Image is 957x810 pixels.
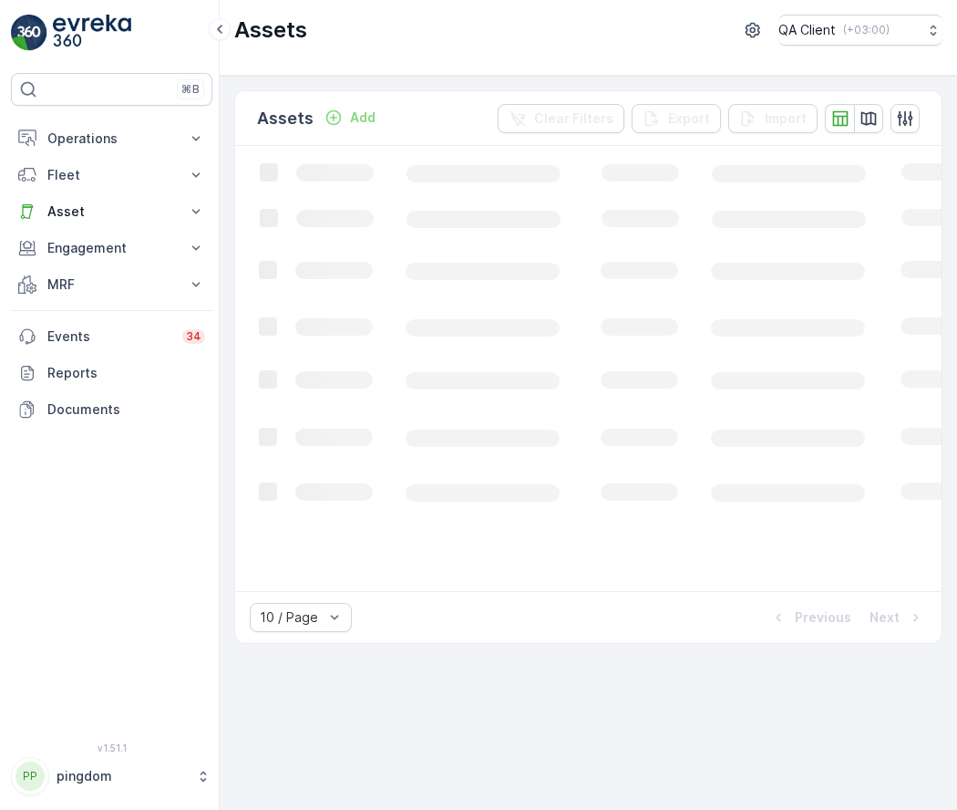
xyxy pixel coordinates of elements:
[778,15,942,46] button: QA Client(+03:00)
[11,757,212,795] button: PPpingdom
[15,762,45,791] div: PP
[11,157,212,193] button: Fleet
[57,767,187,785] p: pingdom
[11,742,212,753] span: v 1.51.1
[11,230,212,266] button: Engagement
[868,607,927,628] button: Next
[778,21,836,39] p: QA Client
[11,15,47,51] img: logo
[317,107,383,129] button: Add
[181,82,200,97] p: ⌘B
[47,327,171,346] p: Events
[11,193,212,230] button: Asset
[11,391,212,428] a: Documents
[47,275,176,294] p: MRF
[47,130,176,148] p: Operations
[11,355,212,391] a: Reports
[234,16,307,45] p: Assets
[795,608,851,627] p: Previous
[728,104,818,133] button: Import
[257,106,314,131] p: Assets
[53,15,131,51] img: logo_light-DOdMpM7g.png
[186,329,201,344] p: 34
[767,607,853,628] button: Previous
[350,109,376,127] p: Add
[668,109,710,128] p: Export
[11,318,212,355] a: Events34
[870,608,900,627] p: Next
[47,400,205,419] p: Documents
[47,364,205,382] p: Reports
[765,109,807,128] p: Import
[47,239,176,257] p: Engagement
[632,104,721,133] button: Export
[11,120,212,157] button: Operations
[11,266,212,303] button: MRF
[47,166,176,184] p: Fleet
[534,109,613,128] p: Clear Filters
[498,104,624,133] button: Clear Filters
[47,202,176,221] p: Asset
[843,23,890,37] p: ( +03:00 )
